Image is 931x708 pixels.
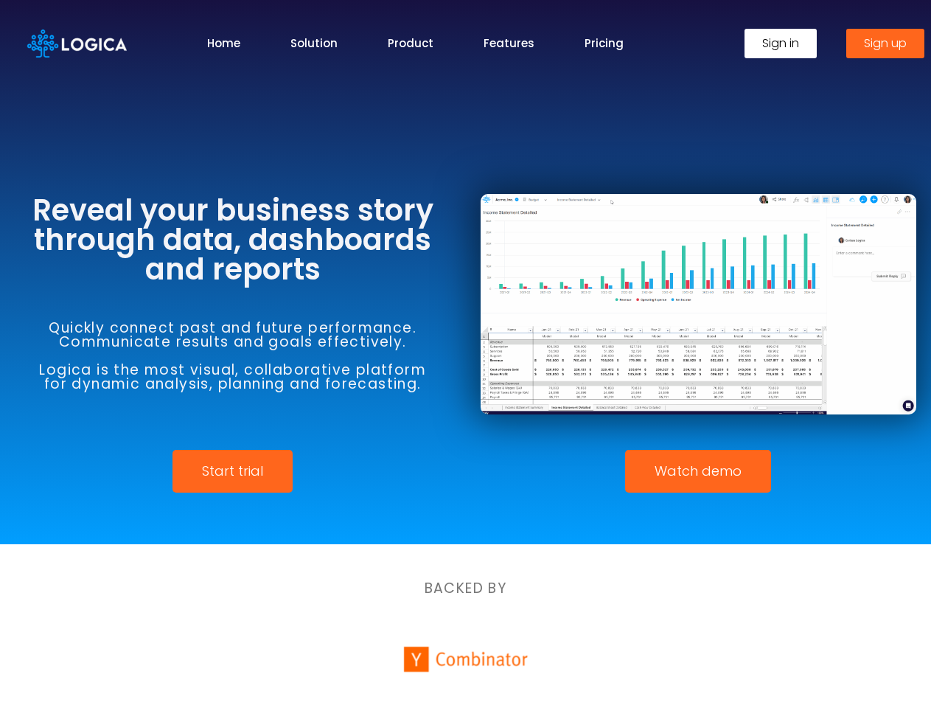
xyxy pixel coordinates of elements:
a: Features [484,35,534,52]
a: Solution [290,35,338,52]
img: Logica [27,29,127,58]
a: Logica [27,34,127,51]
a: Watch demo [625,450,771,493]
h6: Quickly connect past and future performance. Communicate results and goals effectively. Logica is... [15,321,451,391]
span: Sign up [864,38,907,49]
h6: BACKED BY [68,581,864,595]
a: Start trial [172,450,293,493]
span: Start trial [202,465,263,478]
a: Sign up [846,29,924,58]
a: Pricing [585,35,624,52]
span: Watch demo [655,465,742,478]
span: Sign in [762,38,799,49]
a: Home [207,35,240,52]
a: Product [388,35,433,52]
a: Sign in [745,29,817,58]
h3: Reveal your business story through data, dashboards and reports [15,195,451,284]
